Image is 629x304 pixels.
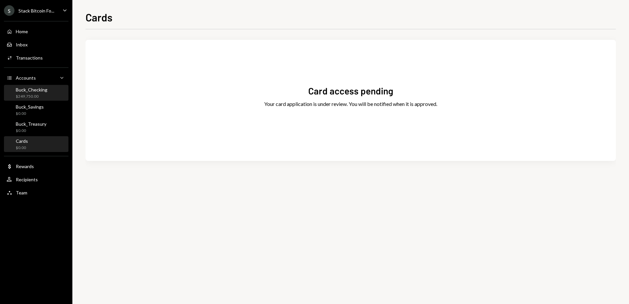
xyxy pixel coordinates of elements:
[16,87,47,92] div: Buck_Checking
[4,119,68,135] a: Buck_Treasury$0.00
[4,187,68,198] a: Team
[86,11,113,24] h1: Cards
[4,102,68,118] a: Buck_Savings$0.00
[4,52,68,63] a: Transactions
[4,160,68,172] a: Rewards
[16,104,44,110] div: Buck_Savings
[4,5,14,16] div: S
[308,85,393,97] div: Card access pending
[16,42,28,47] div: Inbox
[16,190,27,195] div: Team
[4,38,68,50] a: Inbox
[16,128,46,134] div: $0.00
[16,138,28,144] div: Cards
[4,25,68,37] a: Home
[16,177,38,182] div: Recipients
[4,72,68,84] a: Accounts
[16,164,34,169] div: Rewards
[16,75,36,81] div: Accounts
[16,94,47,99] div: $249,750.00
[16,29,28,34] div: Home
[18,8,54,13] div: Stack Bitcoin Fo...
[4,173,68,185] a: Recipients
[16,55,43,61] div: Transactions
[16,111,44,116] div: $0.00
[4,136,68,152] a: Cards$0.00
[16,145,28,151] div: $0.00
[264,100,437,108] div: Your card application is under review. You will be notified when it is approved.
[4,85,68,101] a: Buck_Checking$249,750.00
[16,121,46,127] div: Buck_Treasury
